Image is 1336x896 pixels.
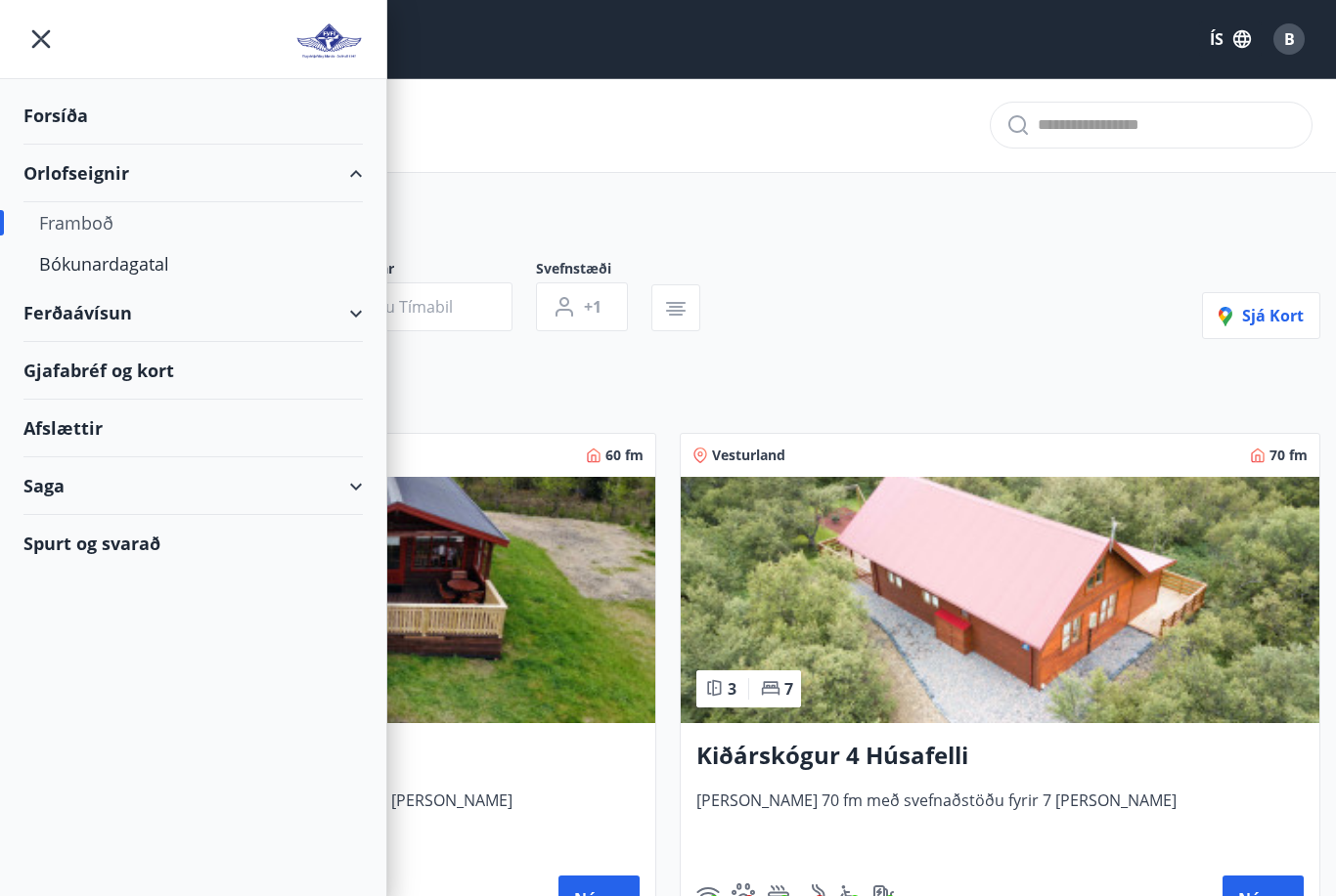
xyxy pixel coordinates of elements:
button: menu [23,21,59,57]
div: Saga [23,457,363,515]
span: +1 [584,296,601,318]
span: 60 fm [605,446,644,465]
span: Sjá kort [1219,305,1304,326]
span: B [1284,28,1295,50]
span: Vesturland [712,446,785,465]
span: Svefnstæði [536,259,651,282]
button: B [1266,16,1313,63]
div: Ferðaávísun [23,284,363,342]
span: 70 fm [1269,446,1308,465]
button: Veldu tímabil [305,282,512,331]
div: Forsíða [23,87,363,145]
button: +1 [536,282,628,331]
div: Afslættir [23,400,363,457]
button: ÍS [1199,21,1262,57]
span: Dagsetningar [305,259,536,282]
div: Framboð [39,202,347,243]
img: union_logo [295,21,363,61]
div: Gjafabréf og kort [23,342,363,400]
img: Paella dish [681,477,1319,723]
span: Veldu tímabil [353,296,453,318]
h3: Kiðárskógur 4 Húsafelli [696,739,1304,774]
span: 7 [784,678,793,700]
button: Sjá kort [1202,292,1320,339]
span: [PERSON_NAME] 70 fm með svefnaðstöðu fyrir 7 [PERSON_NAME] [696,789,1304,854]
div: Orlofseignir [23,145,363,202]
div: Spurt og svarað [23,515,363,572]
span: 3 [728,678,736,700]
div: Bókunardagatal [39,243,347,284]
